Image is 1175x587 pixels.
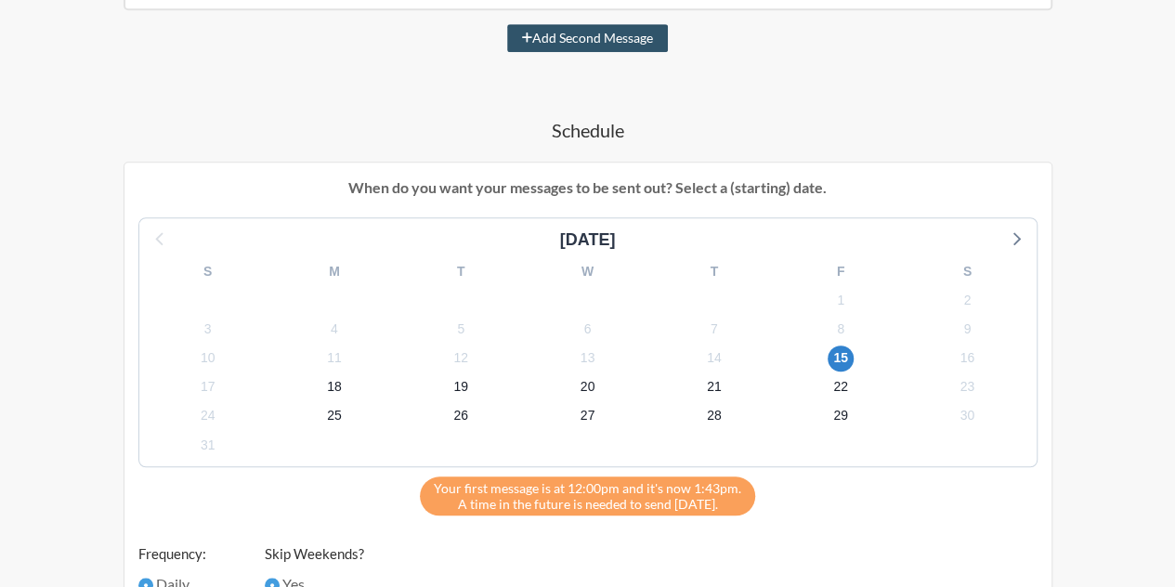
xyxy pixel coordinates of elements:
div: [DATE] [553,228,623,253]
span: Friday, September 26, 2025 [448,403,474,429]
span: Tuesday, September 30, 2025 [954,403,980,429]
h4: Schedule [56,117,1119,143]
div: T [651,257,777,286]
span: Wednesday, October 1, 2025 [195,432,221,458]
span: Saturday, September 20, 2025 [574,374,600,400]
span: Wednesday, September 3, 2025 [195,316,221,342]
span: Wednesday, September 24, 2025 [195,403,221,429]
span: Monday, September 15, 2025 [828,346,854,372]
label: Frequency: [138,543,228,565]
span: Sunday, September 14, 2025 [701,346,727,372]
span: Wednesday, September 10, 2025 [195,346,221,372]
span: Friday, September 12, 2025 [448,346,474,372]
span: Tuesday, September 9, 2025 [954,316,980,342]
div: F [777,257,904,286]
span: Your first message is at 12:00pm and it's now 1:43pm. [434,480,741,496]
span: Thursday, September 4, 2025 [321,316,347,342]
span: Wednesday, September 17, 2025 [195,374,221,400]
span: Sunday, September 28, 2025 [701,403,727,429]
span: Thursday, September 18, 2025 [321,374,347,400]
span: Tuesday, September 2, 2025 [954,287,980,313]
span: Saturday, September 13, 2025 [574,346,600,372]
div: S [904,257,1030,286]
div: W [524,257,650,286]
div: M [271,257,398,286]
div: S [145,257,271,286]
span: Monday, September 8, 2025 [828,316,854,342]
span: Monday, September 29, 2025 [828,403,854,429]
span: Tuesday, September 23, 2025 [954,374,980,400]
p: When do you want your messages to be sent out? Select a (starting) date. [138,176,1038,199]
div: T [398,257,524,286]
span: Monday, September 1, 2025 [828,287,854,313]
label: Skip Weekends? [265,543,364,565]
span: Monday, September 22, 2025 [828,374,854,400]
div: A time in the future is needed to send [DATE]. [420,476,755,515]
span: Saturday, September 27, 2025 [574,403,600,429]
span: Saturday, September 6, 2025 [574,316,600,342]
span: Thursday, September 25, 2025 [321,403,347,429]
span: Thursday, September 11, 2025 [321,346,347,372]
span: Tuesday, September 16, 2025 [954,346,980,372]
span: Sunday, September 7, 2025 [701,316,727,342]
span: Sunday, September 21, 2025 [701,374,727,400]
span: Friday, September 5, 2025 [448,316,474,342]
span: Friday, September 19, 2025 [448,374,474,400]
button: Add Second Message [507,24,668,52]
